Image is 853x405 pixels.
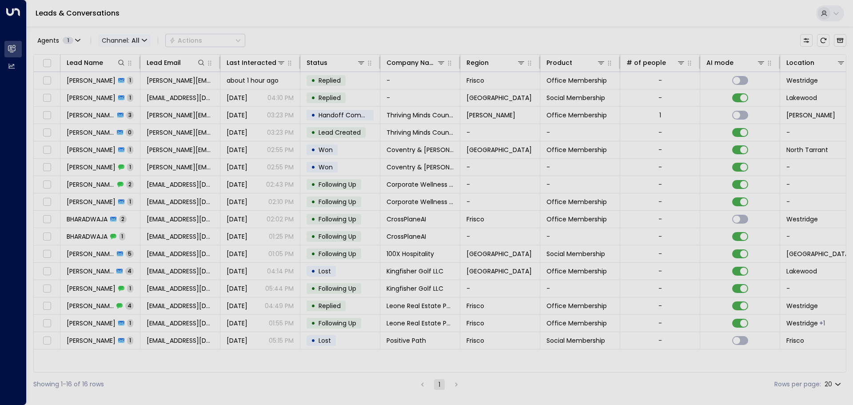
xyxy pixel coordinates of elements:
td: - [540,176,620,193]
div: - [658,267,662,276]
div: - [658,215,662,224]
div: Showing 1-16 of 16 rows [33,380,104,389]
span: Replied [319,76,341,85]
div: - [658,319,662,328]
span: Oct 03, 2025 [227,319,247,328]
span: Freddy Sotelo [67,180,115,189]
span: Toggle select all [41,58,52,69]
span: Office Membership [546,267,607,276]
div: - [658,163,662,172]
span: 1 [127,76,133,84]
div: - [658,336,662,345]
span: Toggle select row [41,127,52,138]
span: chrishornbuckle@mac.com [147,93,214,102]
span: Corporate Wellness Returns/Unified Wellness [387,180,454,189]
span: CrossPlaneAI [387,232,426,241]
span: anna.w.turney@gmail.com [147,76,214,85]
span: Following Up [319,232,356,241]
span: Office Membership [546,197,607,206]
button: Actions [165,34,245,47]
span: about 1 hour ago [227,76,279,85]
div: Lead Email [147,57,181,68]
span: BHARADWAJA [67,215,108,224]
button: Archived Leads [834,34,846,47]
span: North Richland Hills [466,145,532,154]
span: Social Membership [546,93,605,102]
span: Positive Path [387,336,426,345]
span: 4 [125,267,134,275]
span: Scott Sharrer [67,249,114,258]
span: Lost [319,267,331,276]
div: • [311,73,315,88]
span: chris.wellborn@coventryandgattis.com [147,163,214,172]
span: Nicholas DiLeone [67,319,116,328]
td: - [460,280,540,297]
p: 02:43 PM [266,180,294,189]
span: Office Membership [546,215,607,224]
td: - [460,124,540,141]
span: Following Up [319,249,356,258]
div: - [658,128,662,137]
span: Office Membership [546,76,607,85]
span: Dallas [466,93,532,102]
span: Oct 06, 2025 [227,232,247,241]
div: Button group with a nested menu [165,34,245,47]
p: 02:55 PM [267,163,294,172]
span: Freddy Sotelo [67,197,116,206]
span: nick@leonerepartners.com [147,301,214,310]
div: • [311,142,315,157]
span: 1 [127,163,133,171]
span: fcohen9601@gmail.com [147,267,214,276]
span: Anna Turney [67,76,116,85]
p: 05:44 PM [265,284,294,293]
span: Following Up [319,197,356,206]
span: Oct 03, 2025 [227,284,247,293]
div: - [658,76,662,85]
span: Toggle select row [41,110,52,121]
p: 02:02 PM [267,215,294,224]
p: 04:10 PM [267,93,294,102]
p: 02:55 PM [267,145,294,154]
span: Yesterday [227,145,247,154]
span: Westridge [786,319,818,328]
p: 01:55 PM [269,319,294,328]
button: Agents1 [33,34,84,47]
div: - [658,249,662,258]
span: Toggle select row [41,179,52,190]
div: Location [786,57,845,68]
td: - [380,72,460,89]
span: Chris Hornbuckle [67,93,116,102]
span: Following Up [319,319,356,328]
div: • [311,177,315,192]
div: Location [786,57,814,68]
span: Allen [786,111,835,120]
span: Oct 01, 2025 [227,336,247,345]
div: - [658,180,662,189]
td: - [540,124,620,141]
span: 1 [127,94,133,101]
p: 03:23 PM [267,111,294,120]
p: 01:05 PM [268,249,294,258]
span: fcohen9601@gmail.com [147,284,214,293]
td: - [460,193,540,210]
div: • [311,125,315,140]
span: Following Up [319,215,356,224]
span: 1 [63,37,73,44]
span: Won [319,163,333,172]
div: Company Name [387,57,437,68]
span: Toggle select row [41,231,52,242]
span: Oct 06, 2025 [227,267,247,276]
span: Lost [319,336,331,345]
span: Toggle select row [41,249,52,260]
span: Coventry & Gattis A/C [387,145,454,154]
span: Following Up [319,284,356,293]
span: tara@thrivingmindscounseling.net [147,128,214,137]
div: • [311,281,315,296]
span: Yesterday [227,163,247,172]
span: unifiedwellness01@gmail.com [147,197,214,206]
div: 20 [825,378,843,391]
span: Frisco [466,336,484,345]
div: • [311,264,315,279]
span: Social Membership [546,249,605,258]
span: Toggle select row [41,335,52,346]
